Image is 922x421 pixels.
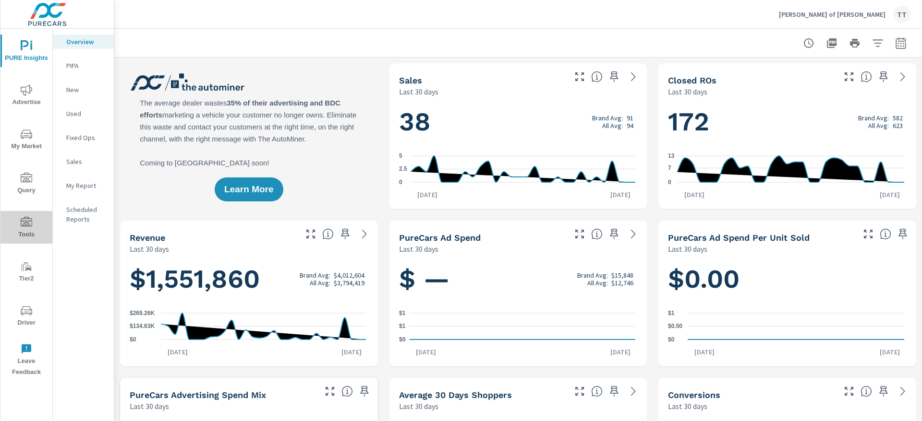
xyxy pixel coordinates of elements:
span: Save this to your personalized report [607,226,622,242]
text: $0.50 [668,323,682,330]
a: See more details in report [357,226,372,242]
p: Last 30 days [668,243,707,255]
p: PIPA [66,61,106,70]
span: Advertise [3,84,49,108]
p: Sales [66,157,106,166]
span: Save this to your personalized report [357,384,372,399]
p: New [66,85,106,94]
h1: 38 [399,105,638,138]
p: [DATE] [688,347,721,357]
p: My Report [66,181,106,190]
span: A rolling 30 day total of daily Shoppers on the dealership website, averaged over the selected da... [591,386,603,397]
span: Tools [3,217,49,240]
p: Last 30 days [668,86,707,97]
text: $0 [399,336,406,343]
h5: Average 30 Days Shoppers [399,390,512,400]
text: 7 [668,164,671,171]
span: Save this to your personalized report [338,226,353,242]
span: Number of vehicles sold by the dealership over the selected date range. [Source: This data is sou... [591,71,603,82]
p: $12,746 [611,279,633,287]
p: [DATE] [161,347,194,357]
button: Make Fullscreen [572,226,587,242]
button: Make Fullscreen [861,226,876,242]
span: Total cost of media for all PureCars channels for the selected dealership group over the selected... [591,228,603,240]
span: Save this to your personalized report [607,69,622,84]
span: Save this to your personalized report [876,384,891,399]
span: This table looks at how you compare to the amount of budget you spend per channel as opposed to y... [341,386,353,397]
p: All Avg: [868,122,889,129]
div: Scheduled Reports [53,202,114,226]
span: Save this to your personalized report [895,226,910,242]
text: 13 [668,152,675,159]
p: [DATE] [604,347,637,357]
button: Select Date Range [891,34,910,53]
p: Fixed Ops [66,133,106,142]
span: Total sales revenue over the selected date range. [Source: This data is sourced from the dealer’s... [322,228,334,240]
p: [DATE] [604,190,637,199]
h1: $ — [399,263,638,295]
text: 5 [399,152,402,159]
a: See more details in report [895,69,910,84]
p: 623 [893,122,903,129]
p: [DATE] [411,190,444,199]
p: $3,794,419 [334,279,364,287]
a: See more details in report [626,226,641,242]
h1: 172 [668,105,907,138]
p: Brand Avg: [577,271,608,279]
h1: $0.00 [668,263,907,295]
text: 2.5 [399,166,407,173]
div: Used [53,106,114,121]
p: [DATE] [873,347,907,357]
p: $4,012,604 [334,271,364,279]
p: 582 [893,114,903,122]
h1: $1,551,860 [130,263,368,295]
button: Make Fullscreen [572,384,587,399]
div: TT [893,6,910,23]
button: Make Fullscreen [322,384,338,399]
p: Scheduled Reports [66,205,106,224]
text: $1 [399,323,406,330]
button: Make Fullscreen [841,69,857,84]
p: 94 [627,122,633,129]
span: PURE Insights [3,40,49,64]
p: $15,848 [611,271,633,279]
p: Last 30 days [399,243,438,255]
h5: Conversions [668,390,720,400]
text: $0 [130,336,136,343]
h5: PureCars Ad Spend [399,233,481,243]
p: [PERSON_NAME] of [PERSON_NAME] [779,10,886,19]
p: Overview [66,37,106,47]
span: Leave Feedback [3,343,49,378]
div: New [53,82,114,97]
span: Learn More [224,185,273,194]
p: Last 30 days [399,400,438,412]
h5: PureCars Ad Spend Per Unit Sold [668,233,810,243]
h5: PureCars Advertising Spend Mix [130,390,266,400]
span: Tier2 [3,261,49,284]
p: [DATE] [335,347,368,357]
h5: Revenue [130,233,165,243]
p: Brand Avg: [300,271,330,279]
text: 0 [399,179,402,186]
button: Make Fullscreen [303,226,318,242]
button: Learn More [215,177,283,201]
div: Fixed Ops [53,130,114,145]
p: Last 30 days [130,400,169,412]
span: The number of dealer-specified goals completed by a visitor. [Source: This data is provided by th... [861,386,872,397]
p: All Avg: [310,279,330,287]
span: Driver [3,305,49,328]
p: [DATE] [678,190,711,199]
h5: Sales [399,75,422,85]
button: Make Fullscreen [841,384,857,399]
p: Last 30 days [130,243,169,255]
span: Save this to your personalized report [607,384,622,399]
p: Brand Avg: [858,114,889,122]
button: "Export Report to PDF" [822,34,841,53]
span: Query [3,173,49,196]
p: [DATE] [873,190,907,199]
text: $269.26K [130,310,155,316]
p: All Avg: [587,279,608,287]
text: $1 [668,310,675,316]
p: [DATE] [409,347,443,357]
button: Make Fullscreen [572,69,587,84]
